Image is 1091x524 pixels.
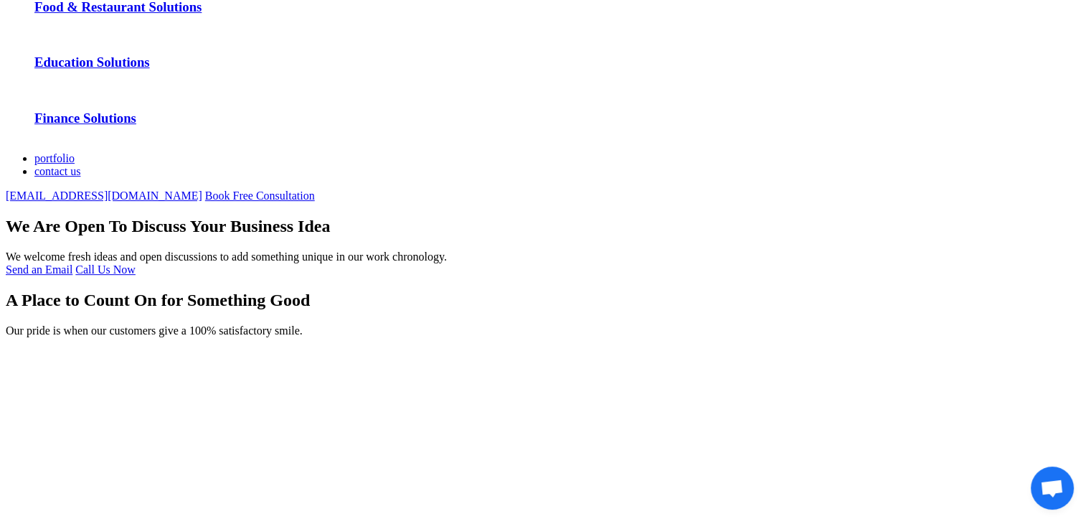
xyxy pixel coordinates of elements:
div: Our pride is when our customers give a 100% satisfactory smile. [6,324,1085,337]
a: portfolio [34,152,75,164]
a: Call Us Now [75,263,136,276]
a: contact us [34,165,80,177]
a: Send an Email [6,263,72,276]
div: Open chat [1031,467,1074,510]
a: Book Free Consultation [205,190,315,202]
a: [EMAIL_ADDRESS][DOMAIN_NAME] [6,190,202,202]
div: We welcome fresh ideas and open discussions to add something unique in our work chronology. [6,251,1085,263]
a: Finance Solutions [34,111,136,126]
h2: A Place to Count On for Something Good [6,291,1085,310]
h1: We Are Open To Discuss Your Business Idea [6,217,1085,236]
a: Education Solutions [34,55,150,70]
